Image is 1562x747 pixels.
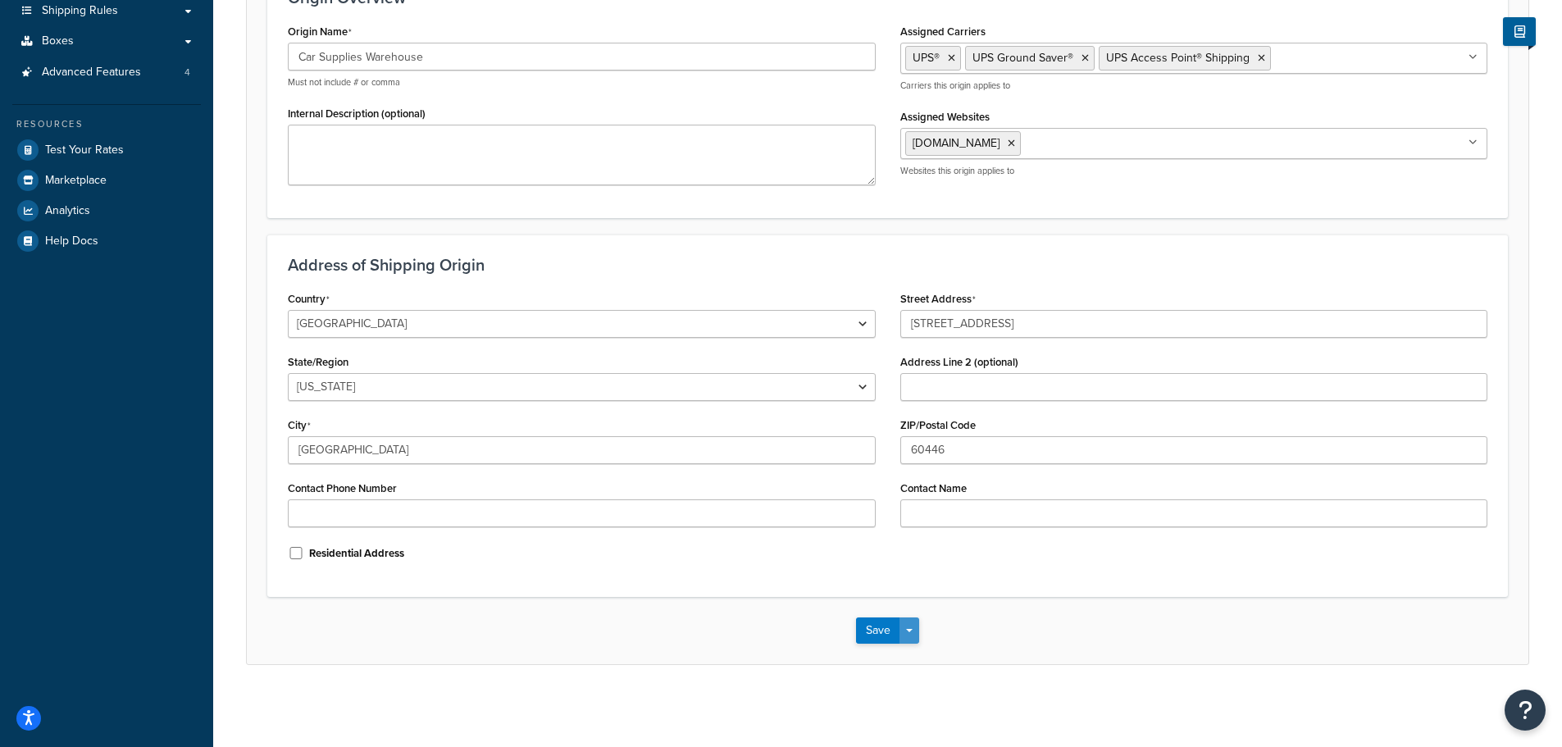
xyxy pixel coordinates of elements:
[45,235,98,248] span: Help Docs
[45,204,90,218] span: Analytics
[288,256,1487,274] h3: Address of Shipping Origin
[288,293,330,306] label: Country
[913,134,1000,152] span: [DOMAIN_NAME]
[184,66,190,80] span: 4
[913,49,940,66] span: UPS®
[42,66,141,80] span: Advanced Features
[45,174,107,188] span: Marketplace
[12,226,201,256] a: Help Docs
[42,34,74,48] span: Boxes
[900,419,976,431] label: ZIP/Postal Code
[856,617,900,644] button: Save
[900,111,990,123] label: Assigned Websites
[288,356,348,368] label: State/Region
[900,25,986,38] label: Assigned Carriers
[972,49,1073,66] span: UPS Ground Saver®
[1503,17,1536,46] button: Show Help Docs
[12,57,201,88] li: Advanced Features
[1505,690,1546,731] button: Open Resource Center
[288,25,352,39] label: Origin Name
[12,57,201,88] a: Advanced Features4
[288,107,426,120] label: Internal Description (optional)
[900,165,1488,177] p: Websites this origin applies to
[900,356,1018,368] label: Address Line 2 (optional)
[12,166,201,195] a: Marketplace
[288,482,397,494] label: Contact Phone Number
[900,482,967,494] label: Contact Name
[12,117,201,131] div: Resources
[309,546,404,561] label: Residential Address
[12,135,201,165] a: Test Your Rates
[900,293,976,306] label: Street Address
[900,80,1488,92] p: Carriers this origin applies to
[288,419,311,432] label: City
[12,196,201,225] a: Analytics
[1106,49,1250,66] span: UPS Access Point® Shipping
[288,76,876,89] p: Must not include # or comma
[45,143,124,157] span: Test Your Rates
[12,26,201,57] a: Boxes
[42,4,118,18] span: Shipping Rules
